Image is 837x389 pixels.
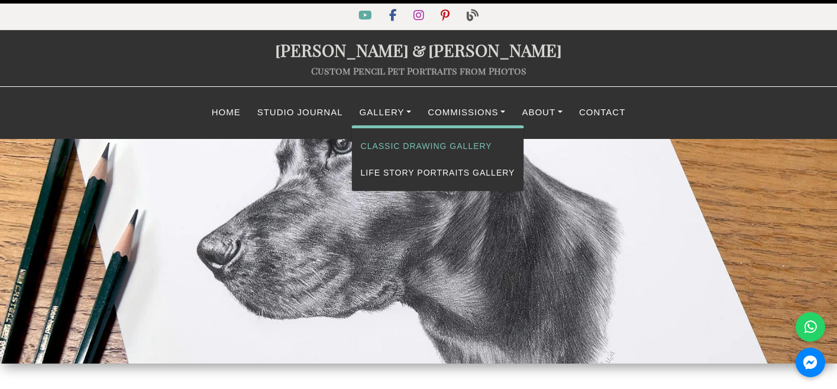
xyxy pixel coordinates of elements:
div: Gallery [351,125,525,192]
span: & [409,38,428,61]
a: Home [203,101,249,124]
a: Classic Drawing Gallery [352,133,524,160]
a: Blog [460,11,486,21]
a: WhatsApp [796,312,825,342]
a: Instagram [406,11,434,21]
a: Contact [571,101,634,124]
a: Pinterest [434,11,459,21]
a: Gallery [351,101,420,124]
a: Commissions [419,101,513,124]
a: Messenger [796,348,825,377]
a: Custom Pencil Pet Portraits from Photos [311,64,526,77]
a: Facebook [382,11,406,21]
a: YouTube [351,11,382,21]
a: Life Story Portraits Gallery [352,160,524,186]
a: Studio Journal [249,101,351,124]
a: [PERSON_NAME]&[PERSON_NAME] [275,38,562,61]
a: About [513,101,571,124]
